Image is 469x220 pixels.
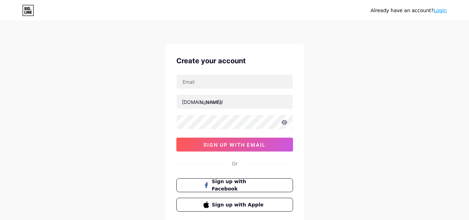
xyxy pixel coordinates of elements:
input: Email [177,75,293,89]
span: sign up with email [203,142,266,148]
div: [DOMAIN_NAME]/ [182,98,223,106]
a: Login [434,8,447,13]
input: username [177,95,293,109]
span: Sign up with Facebook [212,178,266,193]
button: Sign up with Apple [176,198,293,212]
div: Create your account [176,56,293,66]
button: sign up with email [176,138,293,152]
div: Already have an account? [371,7,447,14]
button: Sign up with Facebook [176,178,293,192]
div: Or [232,160,237,167]
span: Sign up with Apple [212,201,266,209]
